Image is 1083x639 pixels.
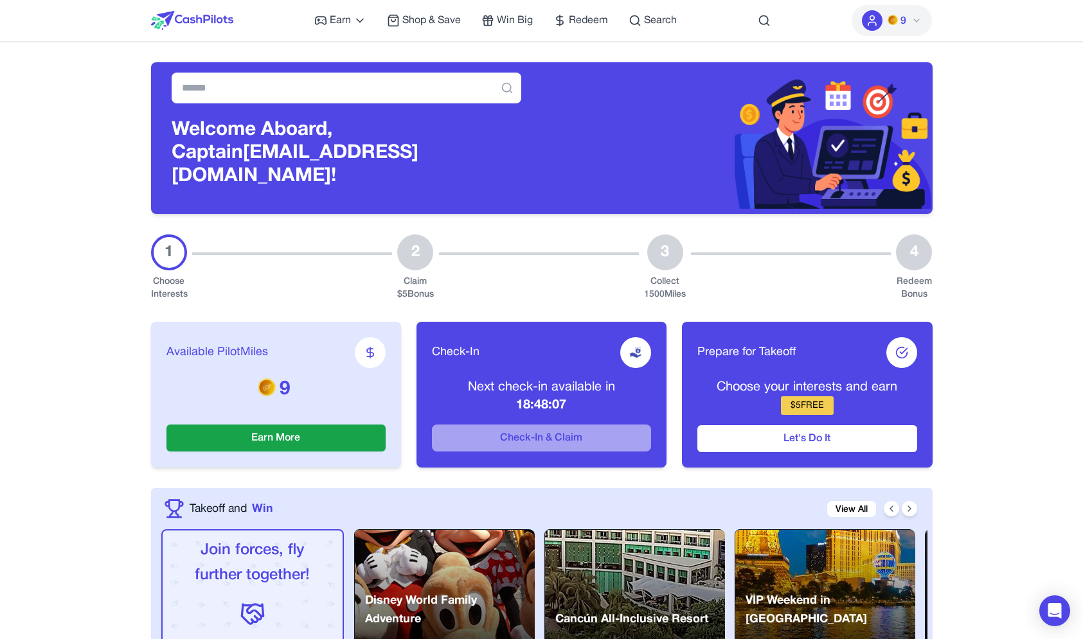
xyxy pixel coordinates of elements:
p: Choose your interests and earn [697,378,917,396]
div: 1 [151,234,187,270]
a: Takeoff andWin [190,500,273,517]
span: Win Big [497,13,533,28]
span: Prepare for Takeoff [697,344,796,362]
span: Win [252,500,273,517]
p: VIP Weekend in [GEOGRAPHIC_DATA] [746,591,915,629]
button: Earn More [166,425,386,451]
span: Earn [330,13,351,28]
h3: Welcome Aboard, Captain [EMAIL_ADDRESS][DOMAIN_NAME]! [172,119,521,188]
p: Cancún All-Inclusive Resort [555,610,708,629]
p: Disney World Family Adventure [365,591,535,629]
span: Takeoff and [190,500,247,517]
div: Collect 1500 Miles [644,276,686,301]
span: Shop & Save [402,13,461,28]
img: PMs [258,378,276,396]
span: Redeem [569,13,608,28]
img: PMs [888,15,898,25]
img: Header decoration [542,67,933,209]
button: Let's Do It [697,425,917,452]
a: Earn [314,13,366,28]
a: Redeem [553,13,608,28]
span: Check-In [432,344,479,362]
span: 9 [900,13,906,29]
img: receive-dollar [629,346,642,359]
a: Search [629,13,677,28]
div: 3 [647,234,683,270]
p: 9 [166,378,386,401]
a: Shop & Save [387,13,461,28]
p: Join forces, fly further together! [173,538,332,588]
span: Available PilotMiles [166,344,268,362]
button: PMs9 [852,5,932,36]
div: Redeem Bonus [896,276,932,301]
div: 4 [896,234,932,270]
p: 18:48:07 [432,396,651,414]
span: Search [644,13,677,28]
div: Open Intercom Messenger [1039,595,1070,626]
a: Win Big [481,13,533,28]
div: Choose Interests [151,276,187,301]
div: Claim $ 5 Bonus [397,276,434,301]
a: View All [827,501,876,517]
button: Check-In & Claim [432,425,651,451]
p: Next check-in available in [432,378,651,396]
div: 2 [397,234,433,270]
div: $ 5 FREE [781,396,834,415]
img: CashPilots Logo [151,11,233,30]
